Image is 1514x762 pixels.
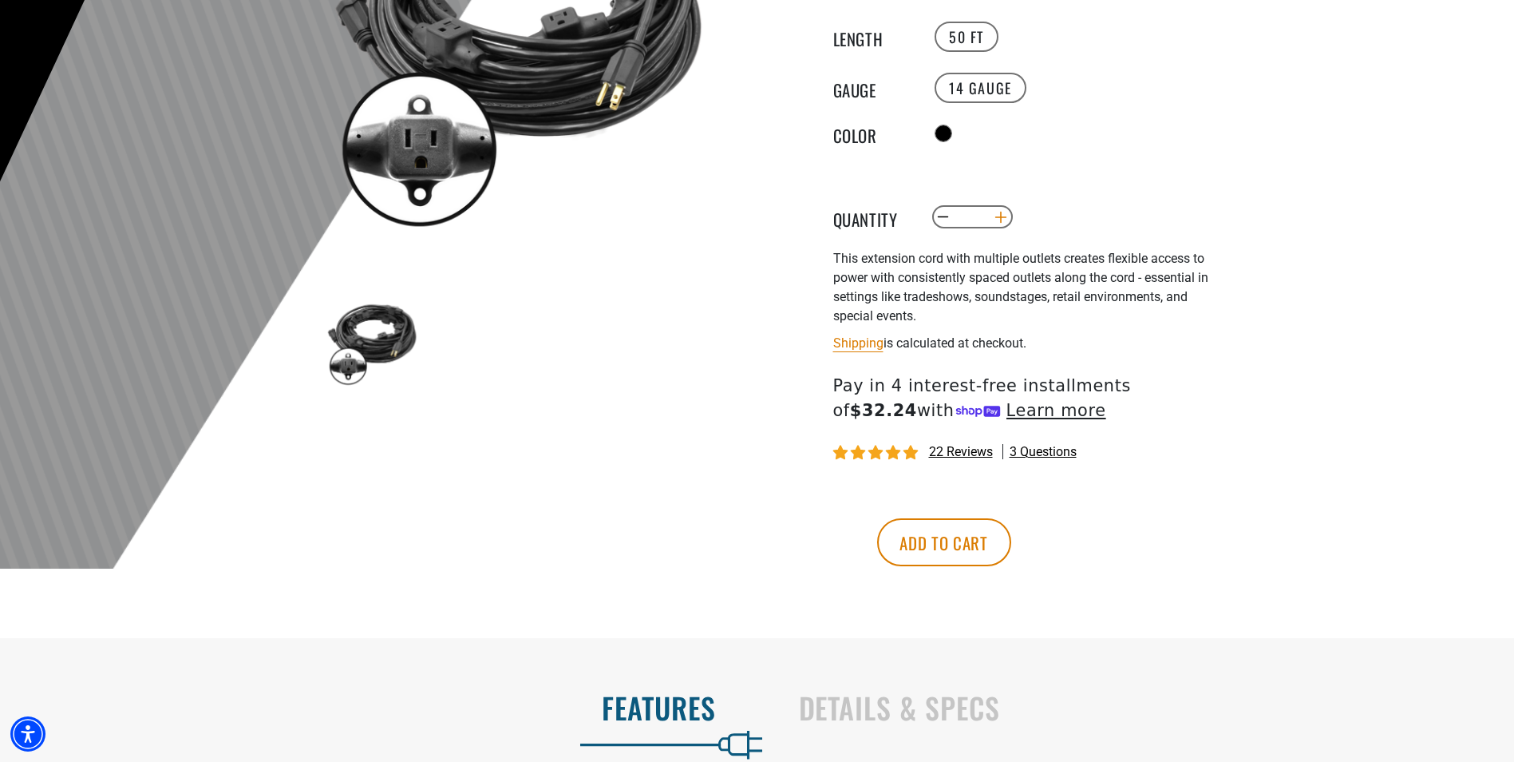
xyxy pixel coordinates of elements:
div: Accessibility Menu [10,716,45,752]
h2: Details & Specs [799,691,1481,724]
h2: Features [34,691,716,724]
span: This extension cord with multiple outlets creates flexible access to power with consistently spac... [833,251,1208,323]
span: 3 questions [1010,443,1077,461]
label: 14 Gauge [935,73,1026,103]
div: is calculated at checkout. [833,332,1224,354]
span: 22 reviews [929,444,993,459]
a: Shipping [833,335,883,351]
label: 50 FT [935,22,998,52]
legend: Color [833,123,913,144]
legend: Gauge [833,77,913,98]
label: Quantity [833,207,913,228]
button: Add to cart [877,518,1011,566]
img: black [326,296,418,388]
legend: Length [833,26,913,47]
span: 4.95 stars [833,446,921,461]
